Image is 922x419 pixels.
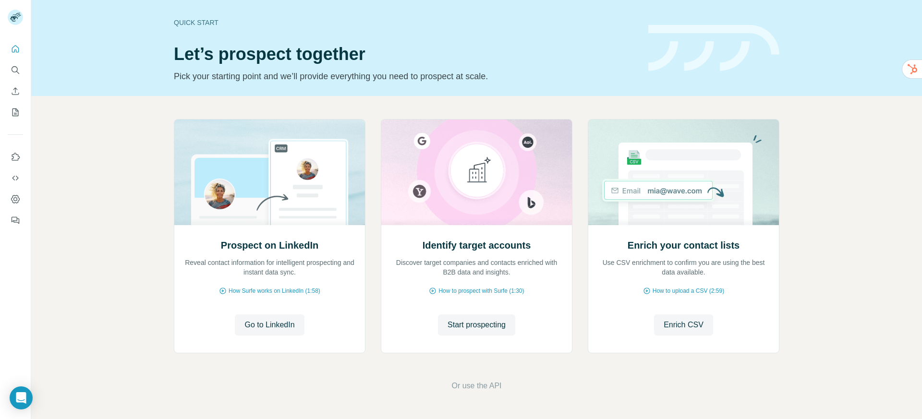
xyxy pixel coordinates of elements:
[174,45,637,64] h1: Let’s prospect together
[448,319,506,331] span: Start prospecting
[8,61,23,79] button: Search
[451,380,501,392] button: Or use the API
[8,191,23,208] button: Dashboard
[628,239,740,252] h2: Enrich your contact lists
[174,18,637,27] div: Quick start
[8,212,23,229] button: Feedback
[174,120,365,225] img: Prospect on LinkedIn
[8,148,23,166] button: Use Surfe on LinkedIn
[174,70,637,83] p: Pick your starting point and we’ll provide everything you need to prospect at scale.
[664,319,704,331] span: Enrich CSV
[438,287,524,295] span: How to prospect with Surfe (1:30)
[588,120,779,225] img: Enrich your contact lists
[229,287,320,295] span: How Surfe works on LinkedIn (1:58)
[8,169,23,187] button: Use Surfe API
[10,386,33,409] div: Open Intercom Messenger
[423,239,531,252] h2: Identify target accounts
[8,40,23,58] button: Quick start
[8,83,23,100] button: Enrich CSV
[244,319,294,331] span: Go to LinkedIn
[8,104,23,121] button: My lists
[598,258,769,277] p: Use CSV enrichment to confirm you are using the best data available.
[653,287,724,295] span: How to upload a CSV (2:59)
[184,258,355,277] p: Reveal contact information for intelligent prospecting and instant data sync.
[654,314,713,335] button: Enrich CSV
[438,314,515,335] button: Start prospecting
[235,314,304,335] button: Go to LinkedIn
[391,258,562,277] p: Discover target companies and contacts enriched with B2B data and insights.
[221,239,318,252] h2: Prospect on LinkedIn
[648,25,779,72] img: banner
[381,120,572,225] img: Identify target accounts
